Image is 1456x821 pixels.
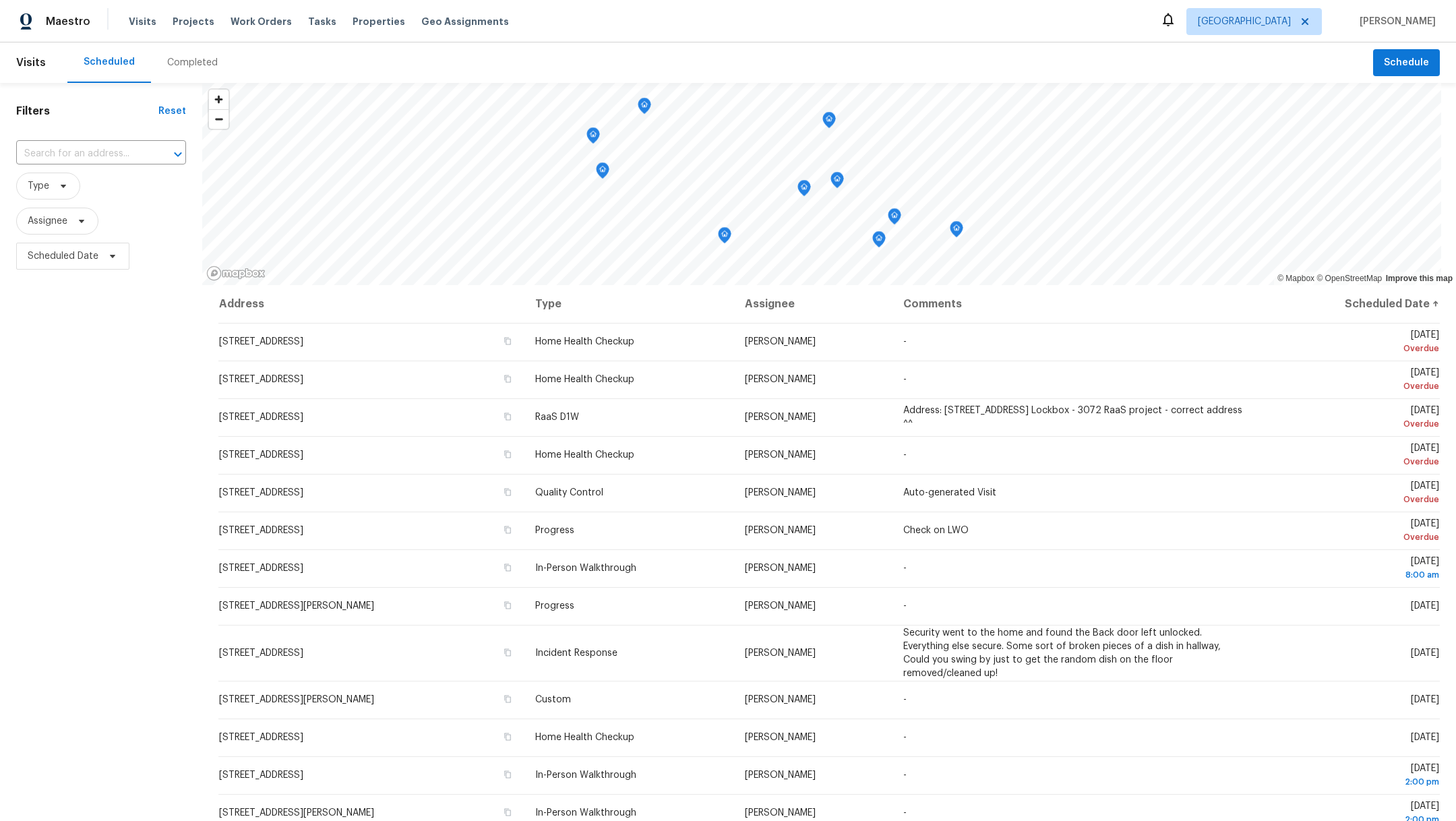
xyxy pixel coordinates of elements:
[745,450,816,460] span: [PERSON_NAME]
[219,733,303,742] span: [STREET_ADDRESS]
[28,179,49,193] span: Type
[903,488,996,497] span: Auto-generated Visit
[129,15,156,28] span: Visits
[734,285,892,323] th: Assignee
[745,375,816,384] span: [PERSON_NAME]
[219,337,303,346] span: [STREET_ADDRESS]
[1386,274,1453,283] a: Improve this map
[219,488,303,497] span: [STREET_ADDRESS]
[1384,55,1429,71] span: Schedule
[231,15,292,28] span: Work Orders
[888,208,901,229] div: Map marker
[1269,530,1439,544] div: Overdue
[903,337,907,346] span: -
[830,172,844,193] div: Map marker
[502,410,514,423] button: Copy Address
[535,413,579,422] span: RaaS D1W
[1269,764,1439,789] span: [DATE]
[596,162,609,183] div: Map marker
[502,561,514,574] button: Copy Address
[745,808,816,818] span: [PERSON_NAME]
[502,599,514,611] button: Copy Address
[16,104,158,118] h1: Filters
[535,648,617,658] span: Incident Response
[535,808,636,818] span: In-Person Walkthrough
[745,413,816,422] span: [PERSON_NAME]
[903,628,1221,678] span: Security went to the home and found the Back door left unlocked. Everything else secure. Some sor...
[535,488,603,497] span: Quality Control
[535,564,636,573] span: In-Person Walkthrough
[353,15,405,28] span: Properties
[219,564,303,573] span: [STREET_ADDRESS]
[718,227,731,248] div: Map marker
[745,526,816,535] span: [PERSON_NAME]
[1269,775,1439,789] div: 2:00 pm
[535,450,634,460] span: Home Health Checkup
[797,180,811,201] div: Map marker
[308,17,336,26] span: Tasks
[903,564,907,573] span: -
[1269,481,1439,506] span: [DATE]
[1411,733,1439,742] span: [DATE]
[1269,330,1439,355] span: [DATE]
[1198,15,1291,28] span: [GEOGRAPHIC_DATA]
[209,109,229,129] button: Zoom out
[1269,557,1439,582] span: [DATE]
[745,648,816,658] span: [PERSON_NAME]
[535,375,634,384] span: Home Health Checkup
[535,695,571,704] span: Custom
[535,733,634,742] span: Home Health Checkup
[1316,274,1382,283] a: OpenStreetMap
[745,695,816,704] span: [PERSON_NAME]
[1269,406,1439,431] span: [DATE]
[1411,601,1439,611] span: [DATE]
[209,90,229,109] button: Zoom in
[1269,342,1439,355] div: Overdue
[502,731,514,743] button: Copy Address
[745,733,816,742] span: [PERSON_NAME]
[158,104,186,118] div: Reset
[745,601,816,611] span: [PERSON_NAME]
[903,375,907,384] span: -
[46,15,90,28] span: Maestro
[206,266,266,281] a: Mapbox homepage
[219,770,303,780] span: [STREET_ADDRESS]
[903,695,907,704] span: -
[219,375,303,384] span: [STREET_ADDRESS]
[502,768,514,781] button: Copy Address
[1269,455,1439,468] div: Overdue
[502,646,514,659] button: Copy Address
[28,214,67,228] span: Assignee
[1258,285,1440,323] th: Scheduled Date ↑
[169,145,187,164] button: Open
[638,98,651,119] div: Map marker
[28,249,98,263] span: Scheduled Date
[950,221,963,242] div: Map marker
[903,808,907,818] span: -
[16,144,148,164] input: Search for an address...
[524,285,735,323] th: Type
[502,524,514,536] button: Copy Address
[84,55,135,69] div: Scheduled
[167,56,218,69] div: Completed
[1269,519,1439,544] span: [DATE]
[1269,368,1439,393] span: [DATE]
[219,648,303,658] span: [STREET_ADDRESS]
[219,450,303,460] span: [STREET_ADDRESS]
[1354,15,1436,28] span: [PERSON_NAME]
[502,448,514,460] button: Copy Address
[502,486,514,498] button: Copy Address
[1277,274,1314,283] a: Mapbox
[1373,49,1440,77] button: Schedule
[903,450,907,460] span: -
[502,335,514,347] button: Copy Address
[219,808,374,818] span: [STREET_ADDRESS][PERSON_NAME]
[535,526,574,535] span: Progress
[219,601,374,611] span: [STREET_ADDRESS][PERSON_NAME]
[872,231,886,252] div: Map marker
[745,770,816,780] span: [PERSON_NAME]
[745,337,816,346] span: [PERSON_NAME]
[173,15,214,28] span: Projects
[1269,568,1439,582] div: 8:00 am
